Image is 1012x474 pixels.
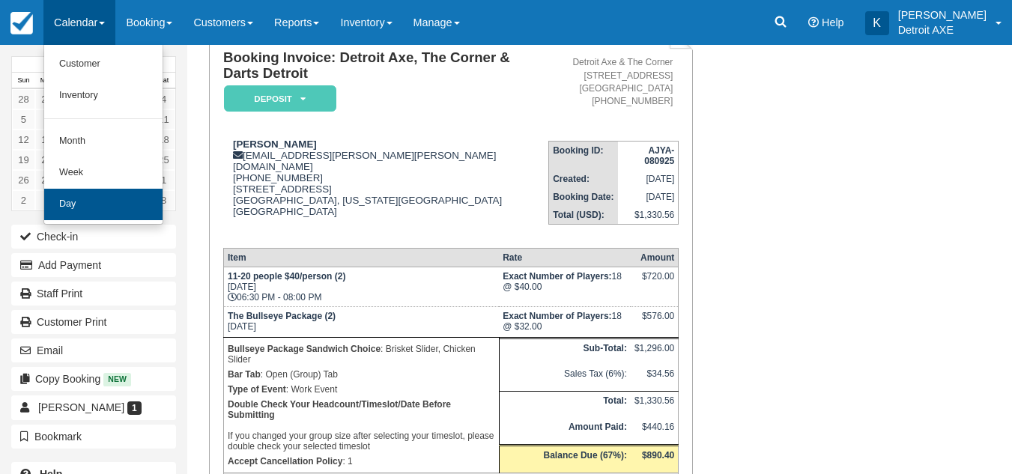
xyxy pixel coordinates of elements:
strong: AJYA-080925 [644,145,674,166]
p: Detroit AXE [898,22,987,37]
strong: [PERSON_NAME] [233,139,317,150]
th: Total: [499,392,631,418]
th: Mon [35,73,58,89]
div: [EMAIL_ADDRESS][PERSON_NAME][PERSON_NAME][DOMAIN_NAME] [PHONE_NUMBER] [STREET_ADDRESS] [GEOGRAPHI... [223,139,548,236]
strong: Accept Cancellation Policy [228,456,342,467]
strong: Exact Number of Players [503,311,611,321]
th: Rate [499,249,631,267]
a: 2 [12,190,35,210]
td: 18 @ $40.00 [499,267,631,307]
td: $1,296.00 [631,338,679,365]
td: [DATE] [223,307,499,338]
button: Add Payment [11,253,176,277]
ul: Calendar [43,45,163,225]
a: 4 [152,89,175,109]
th: Balance Due (67%): [499,445,631,473]
button: Bookmark [11,425,176,449]
strong: Type of Event [228,384,286,395]
a: 1 [152,170,175,190]
a: Inventory [44,80,163,112]
th: Sub-Total: [499,338,631,365]
a: 25 [152,150,175,170]
td: 18 @ $32.00 [499,307,631,338]
strong: Bullseye Package Sandwich Choice [228,344,381,354]
strong: $890.40 [642,450,674,461]
a: 20 [35,150,58,170]
td: $440.16 [631,418,679,446]
strong: Bar Tab [228,369,261,380]
strong: Exact Number of Players [503,271,611,282]
a: 29 [35,89,58,109]
img: checkfront-main-nav-mini-logo.png [10,12,33,34]
td: $34.56 [631,365,679,391]
strong: 11-20 people $40/person (2) [228,271,345,282]
th: Item [223,249,499,267]
a: Staff Print [11,282,176,306]
a: 27 [35,170,58,190]
a: 3 [35,190,58,210]
td: [DATE] [618,188,679,206]
td: [DATE] 06:30 PM - 08:00 PM [223,267,499,307]
a: 18 [152,130,175,150]
em: Deposit [224,85,336,112]
a: Day [44,189,163,220]
th: Amount Paid: [499,418,631,446]
i: Help [808,17,819,28]
p: : Work Event [228,382,495,397]
td: $1,330.56 [631,392,679,418]
th: Amount [631,249,679,267]
button: Check-in [11,225,176,249]
p: : Brisket Slider, Chicken Slider [228,341,495,367]
strong: The Bullseye Package (2) [228,311,336,321]
span: New [103,373,131,386]
a: 5 [12,109,35,130]
th: Booking Date: [549,188,618,206]
p: [PERSON_NAME] [898,7,987,22]
th: Sun [12,73,35,89]
p: If you changed your group size after selecting your timeslot, please double check your selected t... [228,397,495,454]
td: Sales Tax (6%): [499,365,631,391]
th: Total (USD): [549,206,618,225]
span: [PERSON_NAME] [38,401,124,413]
div: K [865,11,889,35]
a: Month [44,126,163,157]
a: Deposit [223,85,331,112]
a: [PERSON_NAME] 1 [11,395,176,419]
div: $720.00 [634,271,674,294]
th: Created: [549,170,618,188]
td: $1,330.56 [618,206,679,225]
p: : Open (Group) Tab [228,367,495,382]
a: 8 [152,190,175,210]
h1: Booking Invoice: Detroit Axe, The Corner & Darts Detroit [223,50,548,81]
a: 28 [12,89,35,109]
span: Help [822,16,844,28]
a: 12 [12,130,35,150]
address: Detroit Axe & The Corner [STREET_ADDRESS] [GEOGRAPHIC_DATA] [PHONE_NUMBER] [554,56,673,108]
button: Copy Booking New [11,367,176,391]
a: Customer Print [11,310,176,334]
p: : 1 [228,454,495,469]
a: Customer [44,49,163,80]
div: $576.00 [634,311,674,333]
b: Double Check Your Headcount/Timeslot/Date Before Submitting [228,399,451,420]
a: 26 [12,170,35,190]
a: Week [44,157,163,189]
a: 19 [12,150,35,170]
td: [DATE] [618,170,679,188]
a: 6 [35,109,58,130]
th: Sat [152,73,175,89]
span: 1 [127,401,142,415]
a: 13 [35,130,58,150]
th: Booking ID: [549,141,618,170]
button: Email [11,338,176,362]
a: 11 [152,109,175,130]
